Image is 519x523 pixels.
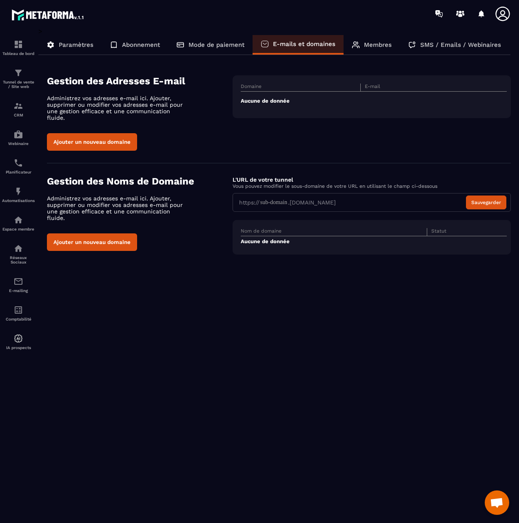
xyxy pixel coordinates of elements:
[2,345,35,350] p: IA prospects
[189,41,244,48] p: Mode de paiement
[2,33,35,62] a: formationformationTableau de bord
[2,288,35,293] p: E-mailing
[13,40,23,49] img: formation
[2,299,35,327] a: accountantaccountantComptabilité
[360,84,480,92] th: E-mail
[2,317,35,321] p: Comptabilité
[2,237,35,270] a: social-networksocial-networkRéseaux Sociaux
[59,41,93,48] p: Paramètres
[2,80,35,89] p: Tunnel de vente / Site web
[13,305,23,315] img: accountant
[2,62,35,95] a: formationformationTunnel de vente / Site web
[13,215,23,225] img: automations
[241,236,507,247] td: Aucune de donnée
[47,95,190,121] p: Administrez vos adresses e-mail ici. Ajouter, supprimer ou modifier vos adresses e-mail pour une ...
[13,187,23,196] img: automations
[420,41,501,48] p: SMS / Emails / Webinaires
[11,7,85,22] img: logo
[233,183,511,189] p: Vous pouvez modifier le sous-domaine de votre URL en utilisant le champ ci-dessous
[13,130,23,139] img: automations
[122,41,160,48] p: Abonnement
[2,113,35,117] p: CRM
[241,228,427,236] th: Nom de domaine
[241,84,360,92] th: Domaine
[47,133,137,151] button: Ajouter un nouveau domaine
[273,40,335,48] p: E-mails et domaines
[47,233,137,251] button: Ajouter un nouveau domaine
[13,277,23,286] img: email
[47,75,233,87] h4: Gestion des Adresses E-mail
[2,209,35,237] a: automationsautomationsEspace membre
[2,95,35,123] a: formationformationCRM
[13,158,23,168] img: scheduler
[47,195,190,221] p: Administrez vos adresses e-mail ici. Ajouter, supprimer ou modifier vos adresses e-mail pour une ...
[2,51,35,56] p: Tableau de bord
[13,101,23,111] img: formation
[13,68,23,78] img: formation
[2,170,35,174] p: Planificateur
[2,123,35,152] a: automationsautomationsWebinaire
[2,141,35,146] p: Webinaire
[2,227,35,231] p: Espace membre
[13,244,23,253] img: social-network
[233,176,293,183] label: L'URL de votre tunnel
[2,255,35,264] p: Réseaux Sociaux
[241,92,507,110] td: Aucune de donnée
[13,334,23,343] img: automations
[364,41,392,48] p: Membres
[47,176,233,187] h4: Gestion des Noms de Domaine
[2,198,35,203] p: Automatisations
[2,270,35,299] a: emailemailE-mailing
[427,228,493,236] th: Statut
[2,180,35,209] a: automationsautomationsAutomatisations
[2,152,35,180] a: schedulerschedulerPlanificateur
[466,196,506,209] button: Sauvegarder
[38,27,511,267] div: >
[485,490,509,515] a: Ouvrir le chat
